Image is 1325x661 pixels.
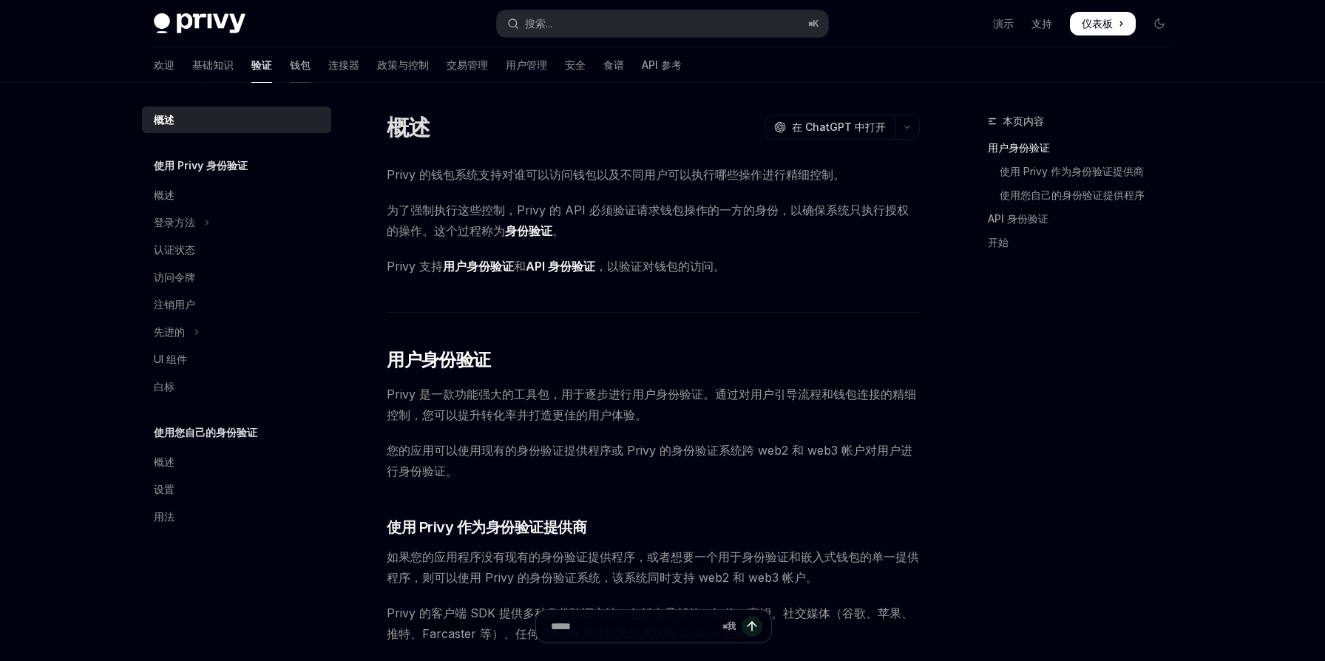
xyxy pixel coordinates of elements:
font: 钱包 [290,58,311,71]
font: 注销用户 [154,298,195,311]
font: ⌘ [808,18,813,29]
font: 连接器 [328,58,359,71]
font: 在 ChatGPT 中打开 [792,121,886,133]
font: 交易管理 [447,58,488,71]
a: 认证状态 [142,237,331,263]
a: 安全 [565,47,586,83]
font: ，以验证对钱包的访问。 [595,259,725,274]
font: API 身份验证 [988,212,1048,225]
font: 欢迎 [154,58,174,71]
font: 认证状态 [154,243,195,256]
a: 注销用户 [142,291,331,318]
font: 食谱 [603,58,624,71]
a: 欢迎 [154,47,174,83]
a: 概述 [142,449,331,475]
a: 验证 [251,47,272,83]
font: 开始 [988,236,1009,248]
font: 基础知识 [192,58,234,71]
a: 钱包 [290,47,311,83]
a: 基础知识 [192,47,234,83]
font: 本页内容 [1003,115,1044,127]
button: 打开搜索 [497,10,828,37]
font: Privy 的钱包系统支持对谁可以访问钱包以及不同用户可以执行哪些操作进行精细控制。 [387,167,845,182]
font: 使用 Privy 作为身份验证提供商 [1000,165,1144,177]
font: 设置 [154,483,174,495]
font: 为了强制执行这些控制，Privy 的 API 必须验证请求钱包操作的一方的身份，以确保系统只执行授权的操作。这个过程称为 [387,203,909,238]
a: 访问令牌 [142,264,331,291]
a: 开始 [988,231,1183,254]
font: API 身份验证 [526,259,595,274]
a: 交易管理 [447,47,488,83]
font: 先进的 [154,325,185,338]
a: 政策与控制 [377,47,429,83]
a: 支持 [1031,16,1052,31]
button: 切换登录方法部分 [142,209,331,236]
font: 使用 Privy 作为身份验证提供商 [387,518,586,536]
font: 。 [552,223,564,238]
font: Privy 是一款功能强大的工具包，用于逐步进行用户身份验证。通过对用户引导流程和钱包连接的精细控制，您可以提升转化率并打造更佳的用户体验。 [387,387,916,422]
font: 演示 [993,17,1014,30]
font: 白标 [154,380,174,393]
font: 用户身份验证 [443,259,514,274]
font: 概述 [154,189,174,201]
a: 连接器 [328,47,359,83]
a: 使用您自己的身份验证提供程序 [988,183,1183,207]
font: 使用 Privy 身份验证 [154,159,248,172]
font: 使用您自己的身份验证提供程序 [1000,189,1145,201]
font: 用户管理 [506,58,547,71]
button: 切换高级部分 [142,319,331,345]
a: 设置 [142,476,331,503]
a: 演示 [993,16,1014,31]
font: 概述 [154,113,174,126]
font: 您的应用可以使用现有的身份验证提供程序或 Privy 的身份验证系统跨 web2 和 web3 帐户对用户进行身份验证。 [387,443,912,478]
a: API 参考 [642,47,682,83]
font: 用户身份验证 [988,141,1050,154]
button: 切换暗模式 [1148,12,1171,35]
font: 仪表板 [1082,17,1113,30]
a: 仪表板 [1070,12,1136,35]
font: 和 [514,259,526,274]
a: 食谱 [603,47,624,83]
font: 验证 [251,58,272,71]
font: 使用您自己的身份验证 [154,426,257,438]
font: 政策与控制 [377,58,429,71]
font: 安全 [565,58,586,71]
font: 如果您的应用程序没有现有的身份验证提供程序，或者想要一个用于身份验证和嵌入式钱包的单一提供程序，则可以使用 Privy 的身份验证系统，该系统同时支持 web2 和 web3 帐户。 [387,549,919,585]
a: 概述 [142,182,331,209]
font: 登录方法 [154,216,195,228]
img: 深色标志 [154,13,245,34]
input: 提问... [551,610,716,643]
font: UI 组件 [154,353,187,365]
a: 概述 [142,106,331,133]
font: 支持 [1031,17,1052,30]
font: 用户身份验证 [387,349,490,370]
a: 使用 Privy 作为身份验证提供商 [988,160,1183,183]
font: K [813,18,819,29]
a: 用户身份验证 [988,136,1183,160]
font: Privy 支持 [387,259,443,274]
font: 搜索... [525,17,552,30]
font: 访问令牌 [154,271,195,283]
button: 发送消息 [742,616,762,637]
font: 用法 [154,510,174,523]
a: UI 组件 [142,346,331,373]
a: 白标 [142,373,331,400]
font: 概述 [387,114,430,140]
a: 用法 [142,504,331,530]
font: Privy 的客户端 SDK 提供多种身份验证方法，包括电子邮件、短信、密钥、社交媒体（谷歌、苹果、推特、Farcaster 等）、任何 OAuth 系统以及以太坊和 Solana 钱包。 [387,606,913,641]
font: 身份验证 [505,223,552,238]
button: 在 ChatGPT 中打开 [765,115,895,140]
a: API 身份验证 [988,207,1183,231]
font: API 参考 [642,58,682,71]
a: 用户管理 [506,47,547,83]
font: 概述 [154,455,174,468]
